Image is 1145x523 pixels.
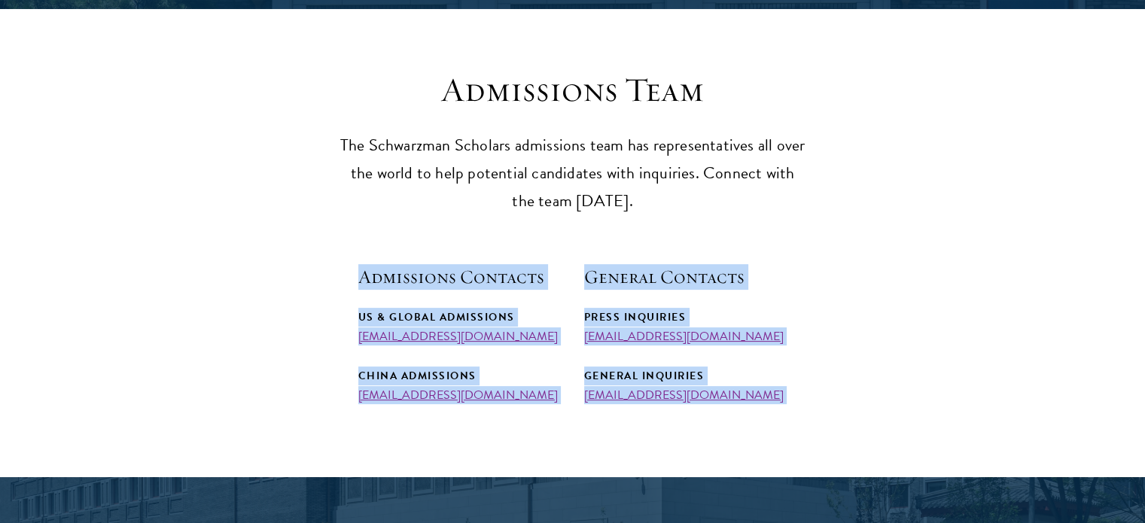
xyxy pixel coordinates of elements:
a: [EMAIL_ADDRESS][DOMAIN_NAME] [584,386,784,404]
a: [EMAIL_ADDRESS][DOMAIN_NAME] [358,386,558,404]
h5: Admissions Contacts [358,264,562,290]
a: [EMAIL_ADDRESS][DOMAIN_NAME] [358,327,558,345]
h3: Admissions Team [340,69,806,111]
div: China Admissions [358,366,562,385]
p: The Schwarzman Scholars admissions team has representatives all over the world to help potential ... [340,132,806,215]
div: General Inquiries [584,366,787,385]
h5: General Contacts [584,264,787,290]
a: [EMAIL_ADDRESS][DOMAIN_NAME] [584,327,784,345]
div: Press Inquiries [584,308,787,327]
div: US & Global Admissions [358,308,562,327]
